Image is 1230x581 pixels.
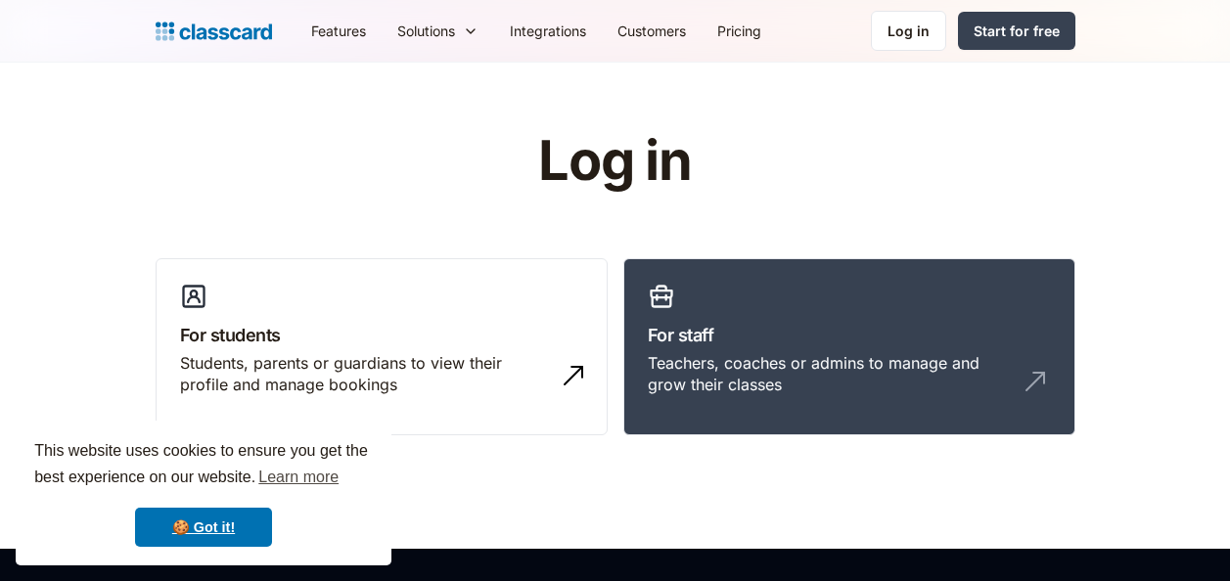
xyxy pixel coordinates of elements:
h3: For students [180,322,583,348]
a: Log in [871,11,946,51]
a: Start for free [958,12,1075,50]
div: Solutions [382,9,494,53]
div: Teachers, coaches or admins to manage and grow their classes [648,352,1012,396]
div: Solutions [397,21,455,41]
a: Features [296,9,382,53]
a: Customers [602,9,702,53]
div: cookieconsent [16,421,391,565]
h1: Log in [304,131,926,192]
a: learn more about cookies [255,463,342,492]
a: For staffTeachers, coaches or admins to manage and grow their classes [623,258,1075,436]
h3: For staff [648,322,1051,348]
a: For studentsStudents, parents or guardians to view their profile and manage bookings [156,258,608,436]
div: Students, parents or guardians to view their profile and manage bookings [180,352,544,396]
div: Log in [888,21,930,41]
div: Start for free [974,21,1060,41]
span: This website uses cookies to ensure you get the best experience on our website. [34,439,373,492]
a: dismiss cookie message [135,508,272,547]
a: Pricing [702,9,777,53]
a: home [156,18,272,45]
a: Integrations [494,9,602,53]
